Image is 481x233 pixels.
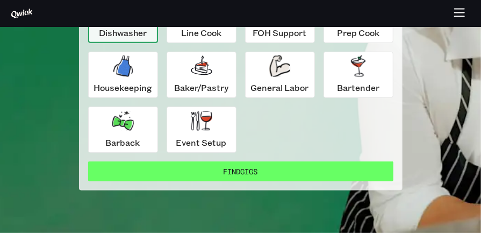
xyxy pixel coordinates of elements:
p: Line Cook [181,26,221,39]
p: Bartender [337,81,379,94]
button: Event Setup [167,107,236,153]
button: Housekeeping [88,52,158,98]
button: FindGigs [88,161,393,181]
p: Dishwasher [99,26,147,39]
button: General Labor [245,52,315,98]
p: FOH Support [253,26,307,39]
p: General Labor [251,81,309,94]
button: Barback [88,107,158,153]
p: Housekeeping [94,81,152,94]
button: Baker/Pastry [167,52,236,98]
p: Baker/Pastry [174,81,228,94]
p: Event Setup [176,136,227,149]
button: Bartender [324,52,393,98]
p: Barback [106,136,140,149]
p: Prep Cook [337,26,379,39]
